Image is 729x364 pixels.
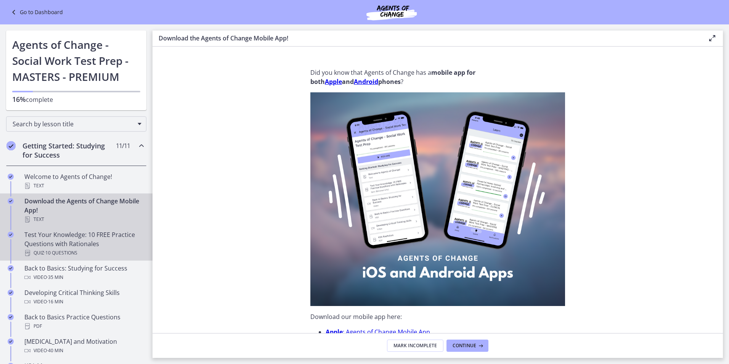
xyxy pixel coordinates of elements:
[8,265,14,271] i: Completed
[378,77,401,86] strong: phones
[24,181,143,190] div: Text
[24,196,143,224] div: Download the Agents of Change Mobile App!
[8,198,14,204] i: Completed
[325,77,342,86] a: Apple
[22,141,116,159] h2: Getting Started: Studying for Success
[446,340,488,352] button: Continue
[24,172,143,190] div: Welcome to Agents of Change!
[24,264,143,282] div: Back to Basics: Studying for Success
[24,337,143,355] div: [MEDICAL_DATA] and Motivation
[47,346,63,355] span: · 40 min
[24,297,143,306] div: Video
[8,338,14,345] i: Completed
[44,248,77,258] span: · 10 Questions
[6,141,16,150] i: Completed
[9,8,63,17] a: Go to Dashboard
[310,92,565,306] img: Agents_of_Change_Mobile_App_Now_Available!.png
[159,34,695,43] h3: Download the Agents of Change Mobile App!
[8,232,14,238] i: Completed
[12,95,140,104] p: complete
[8,314,14,320] i: Completed
[6,116,146,132] div: Search by lesson title
[326,328,430,336] a: Apple: Agents of Change Mobile App
[12,95,26,104] span: 16%
[310,312,565,321] p: Download our mobile app here:
[24,248,143,258] div: Quiz
[346,3,437,21] img: Agents of Change
[24,288,143,306] div: Developing Critical Thinking Skills
[387,340,443,352] button: Mark Incomplete
[8,174,14,180] i: Completed
[24,312,143,331] div: Back to Basics Practice Questions
[24,322,143,331] div: PDF
[453,343,476,349] span: Continue
[47,273,63,282] span: · 35 min
[24,346,143,355] div: Video
[326,328,343,336] strong: Apple
[354,77,378,86] a: Android
[24,273,143,282] div: Video
[24,215,143,224] div: Text
[342,77,354,86] strong: and
[393,343,437,349] span: Mark Incomplete
[24,230,143,258] div: Test Your Knowledge: 10 FREE Practice Questions with Rationales
[13,120,134,128] span: Search by lesson title
[12,37,140,85] h1: Agents of Change - Social Work Test Prep - MASTERS - PREMIUM
[47,297,63,306] span: · 16 min
[310,68,565,86] p: Did you know that Agents of Change has a ?
[8,290,14,296] i: Completed
[116,141,130,150] span: 11 / 11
